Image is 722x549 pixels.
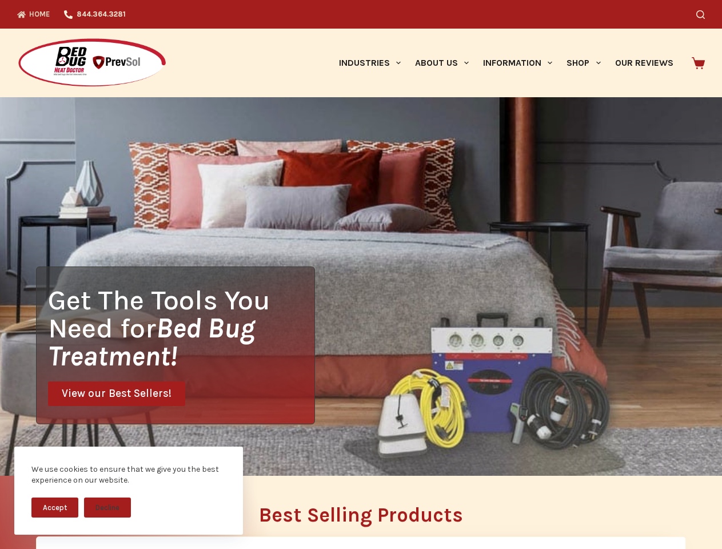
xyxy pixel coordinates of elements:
[31,498,78,518] button: Accept
[608,29,680,97] a: Our Reviews
[31,464,226,486] div: We use cookies to ensure that we give you the best experience on our website.
[62,388,171,399] span: View our Best Sellers!
[36,505,686,525] h2: Best Selling Products
[84,498,131,518] button: Decline
[408,29,476,97] a: About Us
[332,29,408,97] a: Industries
[332,29,680,97] nav: Primary
[560,29,608,97] a: Shop
[17,38,167,89] img: Prevsol/Bed Bug Heat Doctor
[476,29,560,97] a: Information
[696,10,705,19] button: Search
[48,312,255,372] i: Bed Bug Treatment!
[48,286,314,370] h1: Get The Tools You Need for
[48,381,185,406] a: View our Best Sellers!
